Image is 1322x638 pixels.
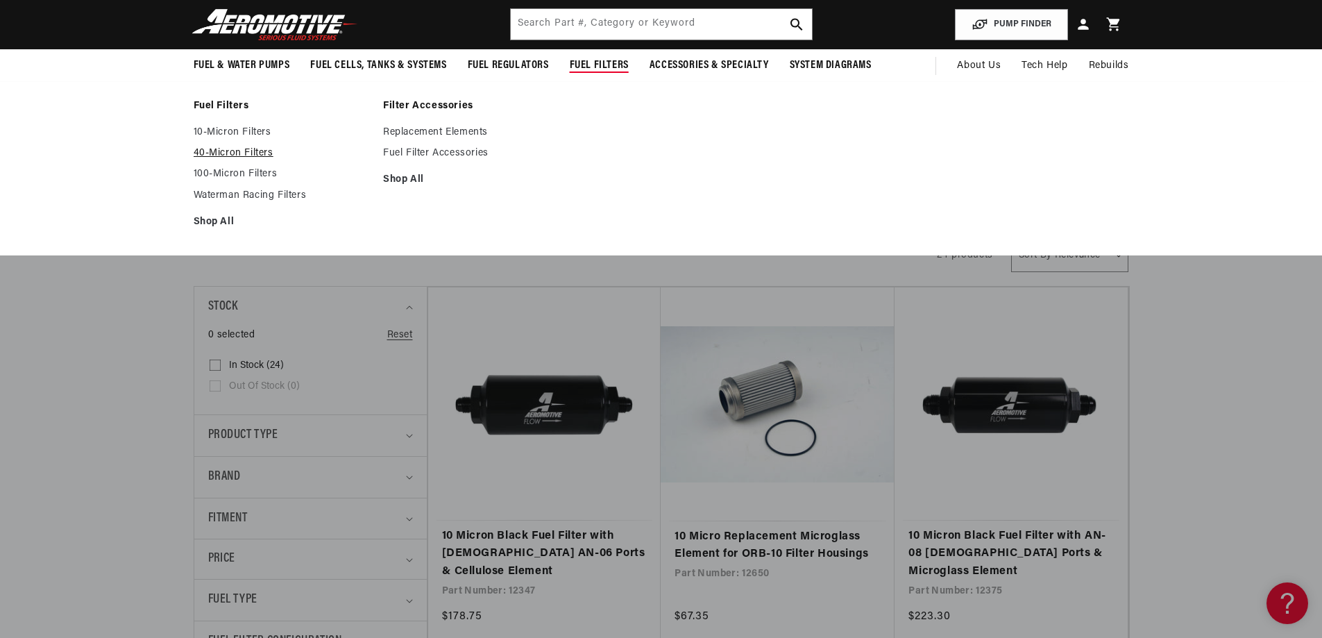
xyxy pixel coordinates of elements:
summary: Fuel Cells, Tanks & Systems [300,49,457,82]
span: Fuel Cells, Tanks & Systems [310,58,446,73]
span: Stock [208,297,238,317]
button: search button [781,9,812,40]
summary: Fuel & Water Pumps [183,49,300,82]
summary: Stock (0 selected) [208,287,413,328]
summary: Fuel Regulators [457,49,559,82]
a: Reset [387,328,413,343]
summary: Tech Help [1011,49,1078,83]
input: Search by Part Number, Category or Keyword [511,9,812,40]
span: Tech Help [1022,58,1067,74]
a: About Us [947,49,1011,83]
a: 10 Micro Replacement Microglass Element for ORB-10 Filter Housings [675,528,881,564]
summary: Fuel Type (0 selected) [208,580,413,621]
a: 100-Micron Filters [194,168,370,181]
summary: System Diagrams [779,49,882,82]
img: Aeromotive [188,8,362,41]
a: Shop All [383,174,559,186]
a: 10 Micron Black Fuel Filter with AN-08 [DEMOGRAPHIC_DATA] Ports & Microglass Element [908,528,1114,581]
span: 24 products [937,250,993,260]
span: System Diagrams [790,58,872,73]
summary: Brand (0 selected) [208,457,413,498]
a: 10-Micron Filters [194,126,370,139]
a: Replacement Elements [383,126,559,139]
summary: Price [208,539,413,579]
summary: Rebuilds [1078,49,1139,83]
span: Out of stock (0) [229,380,300,393]
span: Brand [208,467,241,487]
summary: Fitment (0 selected) [208,498,413,539]
span: About Us [957,60,1001,71]
span: Fuel Filters [570,58,629,73]
span: Product type [208,426,278,446]
span: Price [208,550,235,569]
a: Filter Accessories [383,100,559,112]
a: Waterman Racing Filters [194,190,370,202]
summary: Accessories & Specialty [639,49,779,82]
button: PUMP FINDER [955,9,1068,40]
span: In stock (24) [229,360,284,372]
summary: Product type (0 selected) [208,415,413,456]
a: Fuel Filters [194,100,370,112]
span: Fuel Regulators [468,58,549,73]
span: Rebuilds [1089,58,1129,74]
span: Fitment [208,509,248,529]
span: Fuel Type [208,590,257,610]
span: 0 selected [208,328,255,343]
span: Accessories & Specialty [650,58,769,73]
summary: Fuel Filters [559,49,639,82]
a: Shop All [194,216,370,228]
a: 10 Micron Black Fuel Filter with [DEMOGRAPHIC_DATA] AN-06 Ports & Cellulose Element [442,528,647,581]
a: Fuel Filter Accessories [383,147,559,160]
a: 40-Micron Filters [194,147,370,160]
span: Fuel & Water Pumps [194,58,290,73]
